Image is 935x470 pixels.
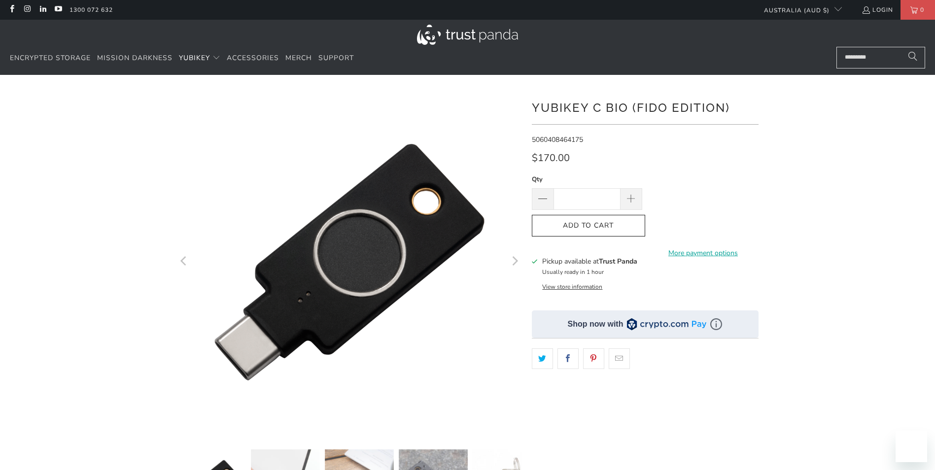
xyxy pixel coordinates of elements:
a: Merch [285,47,312,70]
input: Search... [836,47,925,68]
button: Previous [176,90,192,435]
span: Add to Cart [542,222,635,230]
a: Share this on Facebook [557,348,579,369]
a: Trust Panda Australia on Instagram [23,6,31,14]
h3: Pickup available at [542,256,637,267]
button: Search [900,47,925,68]
a: YubiKey C Bio (FIDO Edition) - Trust Panda [177,90,522,435]
button: View store information [542,283,602,291]
a: Mission Darkness [97,47,173,70]
span: Accessories [227,53,279,63]
small: Usually ready in 1 hour [542,268,604,276]
span: $170.00 [532,151,570,165]
button: Next [507,90,522,435]
a: Accessories [227,47,279,70]
b: Trust Panda [599,257,637,266]
a: More payment options [648,248,759,259]
summary: YubiKey [179,47,220,70]
a: Share this on Twitter [532,348,553,369]
img: Trust Panda Australia [417,25,518,45]
label: Qty [532,174,642,185]
nav: Translation missing: en.navigation.header.main_nav [10,47,354,70]
a: Login [862,4,893,15]
span: Mission Darkness [97,53,173,63]
a: Trust Panda Australia on YouTube [54,6,62,14]
span: 5060408464175 [532,135,583,144]
a: Encrypted Storage [10,47,91,70]
span: YubiKey [179,53,210,63]
iframe: Button to launch messaging window [896,431,927,462]
a: Share this on Pinterest [583,348,604,369]
button: Add to Cart [532,215,645,237]
div: Shop now with [568,319,623,330]
h1: YubiKey C Bio (FIDO Edition) [532,97,759,117]
a: Support [318,47,354,70]
span: Support [318,53,354,63]
a: 1300 072 632 [69,4,113,15]
a: Trust Panda Australia on LinkedIn [38,6,47,14]
a: Email this to a friend [609,348,630,369]
span: Merch [285,53,312,63]
a: Trust Panda Australia on Facebook [7,6,16,14]
span: Encrypted Storage [10,53,91,63]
